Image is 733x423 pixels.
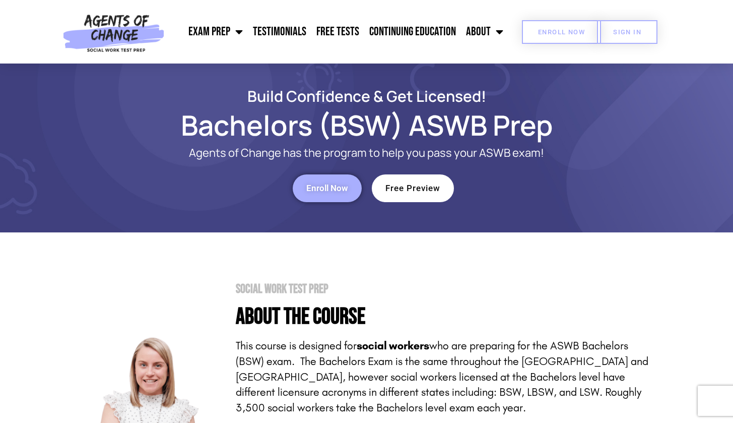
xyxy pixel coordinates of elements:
[613,29,641,35] span: SIGN IN
[364,19,461,44] a: Continuing Education
[169,19,509,44] nav: Menu
[372,174,454,202] a: Free Preview
[538,29,585,35] span: Enroll Now
[293,174,362,202] a: Enroll Now
[461,19,508,44] a: About
[120,147,614,159] p: Agents of Change has the program to help you pass your ASWB exam!
[311,19,364,44] a: Free Tests
[522,20,601,44] a: Enroll Now
[236,283,654,295] h2: Social Work Test Prep
[385,184,440,193] span: Free Preview
[236,306,654,328] h4: About the Course
[236,338,654,416] p: This course is designed for who are preparing for the ASWB Bachelors (BSW) exam. The Bachelors Ex...
[80,89,654,103] h2: Build Confidence & Get Licensed!
[357,339,429,352] strong: social workers
[306,184,348,193] span: Enroll Now
[183,19,248,44] a: Exam Prep
[248,19,311,44] a: Testimonials
[80,113,654,137] h1: Bachelors (BSW) ASWB Prep
[597,20,657,44] a: SIGN IN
